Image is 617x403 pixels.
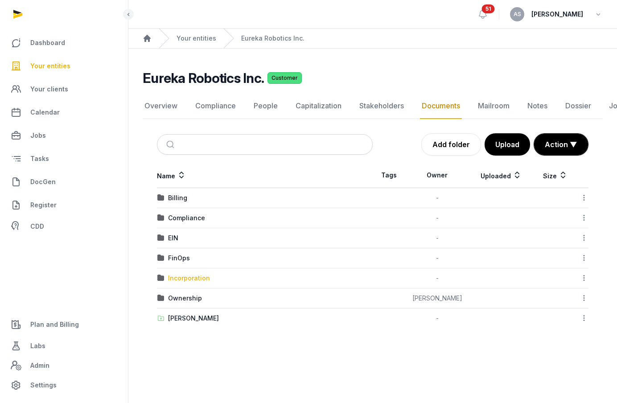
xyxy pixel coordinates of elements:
span: Register [30,200,57,210]
nav: Breadcrumb [128,29,617,49]
th: Uploaded [469,163,534,188]
a: Capitalization [294,93,343,119]
div: Billing [168,193,187,202]
span: Jobs [30,130,46,141]
span: DocGen [30,177,56,187]
a: Eureka Robotics Inc. [241,34,304,43]
a: Dashboard [7,32,121,53]
img: folder.svg [157,255,165,262]
button: Submit [161,135,182,154]
div: Compliance [168,214,205,222]
img: folder.svg [157,194,165,201]
td: - [406,268,469,288]
span: Plan and Billing [30,319,79,330]
nav: Tabs [143,93,603,119]
a: Mailroom [476,93,511,119]
a: Your entities [7,55,121,77]
button: AS [510,7,524,21]
span: Your entities [30,61,70,71]
a: Tasks [7,148,121,169]
a: Add folder [421,133,481,156]
a: Labs [7,335,121,357]
div: EIN [168,234,178,243]
td: - [406,188,469,208]
a: Admin [7,357,121,374]
button: Upload [485,133,530,156]
a: Your entities [177,34,216,43]
td: - [406,228,469,248]
a: Documents [420,93,462,119]
a: Stakeholders [358,93,406,119]
a: Plan and Billing [7,314,121,335]
a: Overview [143,93,179,119]
a: People [252,93,280,119]
span: AS [514,12,521,17]
span: Your clients [30,84,68,95]
span: Labs [30,341,45,351]
a: DocGen [7,171,121,193]
span: CDD [30,221,44,232]
th: Tags [373,163,406,188]
span: [PERSON_NAME] [531,9,583,20]
h2: Eureka Robotics Inc. [143,70,264,86]
a: Calendar [7,102,121,123]
div: Incorporation [168,274,210,283]
img: folder-upload.svg [157,315,165,322]
a: Register [7,194,121,216]
img: folder.svg [157,234,165,242]
img: folder.svg [157,275,165,282]
img: folder.svg [157,214,165,222]
span: Customer [267,72,302,84]
div: Ownership [168,294,202,303]
td: [PERSON_NAME] [406,288,469,308]
span: Settings [30,380,57,391]
div: FinOps [168,254,190,263]
span: Calendar [30,107,60,118]
a: Settings [7,374,121,396]
td: - [406,308,469,329]
button: Action ▼ [534,134,588,155]
span: Dashboard [30,37,65,48]
th: Size [533,163,577,188]
span: 51 [482,4,495,13]
a: Compliance [193,93,238,119]
td: - [406,248,469,268]
a: Your clients [7,78,121,100]
div: [PERSON_NAME] [168,314,219,323]
th: Owner [406,163,469,188]
td: - [406,208,469,228]
a: Dossier [564,93,593,119]
a: CDD [7,218,121,235]
img: folder.svg [157,295,165,302]
th: Name [157,163,373,188]
a: Jobs [7,125,121,146]
span: Admin [30,360,49,371]
a: Notes [526,93,549,119]
span: Tasks [30,153,49,164]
